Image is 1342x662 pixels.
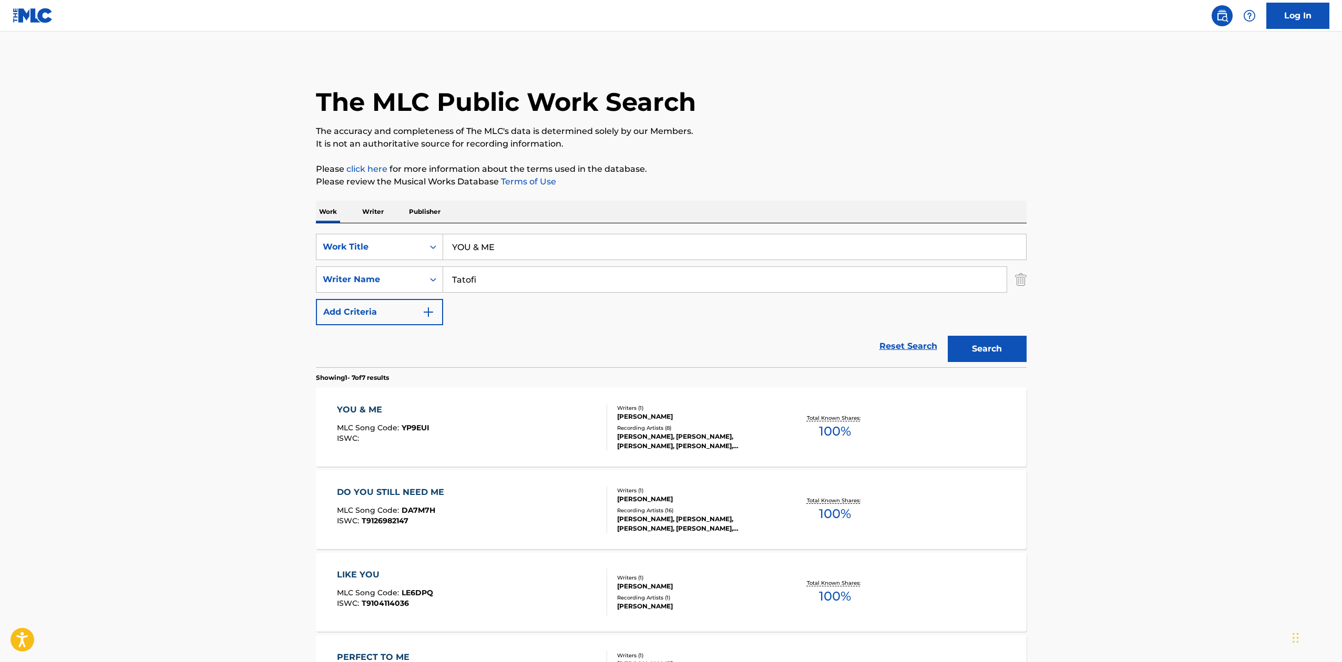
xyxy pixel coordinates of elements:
[1239,5,1260,26] div: Help
[1289,612,1342,662] iframe: Chat Widget
[359,201,387,223] p: Writer
[402,505,435,515] span: DA7M7H
[617,412,776,421] div: [PERSON_NAME]
[337,598,362,608] span: ISWC :
[323,241,417,253] div: Work Title
[819,422,851,441] span: 100 %
[362,598,409,608] span: T9104114036
[1212,5,1233,26] a: Public Search
[316,163,1027,175] p: Please for more information about the terms used in the database.
[337,423,402,432] span: MLC Song Code :
[1293,622,1299,654] div: Drag
[362,516,408,525] span: T9126982147
[617,432,776,451] div: [PERSON_NAME], [PERSON_NAME], [PERSON_NAME], [PERSON_NAME], [PERSON_NAME]
[13,8,53,23] img: MLC Logo
[402,423,429,432] span: YP9EUI
[316,388,1027,467] a: YOU & MEMLC Song Code:YP9EUIISWC:Writers (1)[PERSON_NAME]Recording Artists (8)[PERSON_NAME], [PER...
[316,125,1027,138] p: The accuracy and completeness of The MLC's data is determined solely by our Members.
[617,506,776,514] div: Recording Artists ( 16 )
[617,574,776,582] div: Writers ( 1 )
[1266,3,1329,29] a: Log In
[346,164,387,174] a: click here
[617,487,776,494] div: Writers ( 1 )
[617,582,776,591] div: [PERSON_NAME]
[316,86,696,118] h1: The MLC Public Work Search
[617,594,776,602] div: Recording Artists ( 1 )
[316,373,389,382] p: Showing 1 - 7 of 7 results
[1243,9,1256,22] img: help
[316,234,1027,367] form: Search Form
[316,470,1027,549] a: DO YOU STILL NEED MEMLC Song Code:DA7M7HISWC:T9126982147Writers (1)[PERSON_NAME]Recording Artists...
[406,201,444,223] p: Publisher
[807,496,863,504] p: Total Known Shares:
[323,273,417,286] div: Writer Name
[316,201,340,223] p: Work
[617,424,776,432] div: Recording Artists ( 8 )
[422,306,435,318] img: 9d2ae6d4665cec9f34b9.svg
[337,404,429,416] div: YOU & ME
[337,516,362,525] span: ISWC :
[337,505,402,515] span: MLC Song Code :
[617,494,776,504] div: [PERSON_NAME]
[819,587,851,606] span: 100 %
[316,138,1027,150] p: It is not an authoritative source for recording information.
[819,504,851,523] span: 100 %
[807,579,863,587] p: Total Known Shares:
[499,177,556,187] a: Terms of Use
[402,588,433,597] span: LE6DPQ
[617,602,776,611] div: [PERSON_NAME]
[337,568,433,581] div: LIKE YOU
[1015,266,1027,293] img: Delete Criterion
[316,175,1027,188] p: Please review the Musical Works Database
[874,335,943,358] a: Reset Search
[337,588,402,597] span: MLC Song Code :
[337,486,449,499] div: DO YOU STILL NEED ME
[316,299,443,325] button: Add Criteria
[617,651,776,659] div: Writers ( 1 )
[948,336,1027,362] button: Search
[617,514,776,533] div: [PERSON_NAME], [PERSON_NAME], [PERSON_NAME], [PERSON_NAME], [PERSON_NAME]
[337,433,362,443] span: ISWC :
[316,553,1027,632] a: LIKE YOUMLC Song Code:LE6DPQISWC:T9104114036Writers (1)[PERSON_NAME]Recording Artists (1)[PERSON_...
[1216,9,1228,22] img: search
[807,414,863,422] p: Total Known Shares:
[617,404,776,412] div: Writers ( 1 )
